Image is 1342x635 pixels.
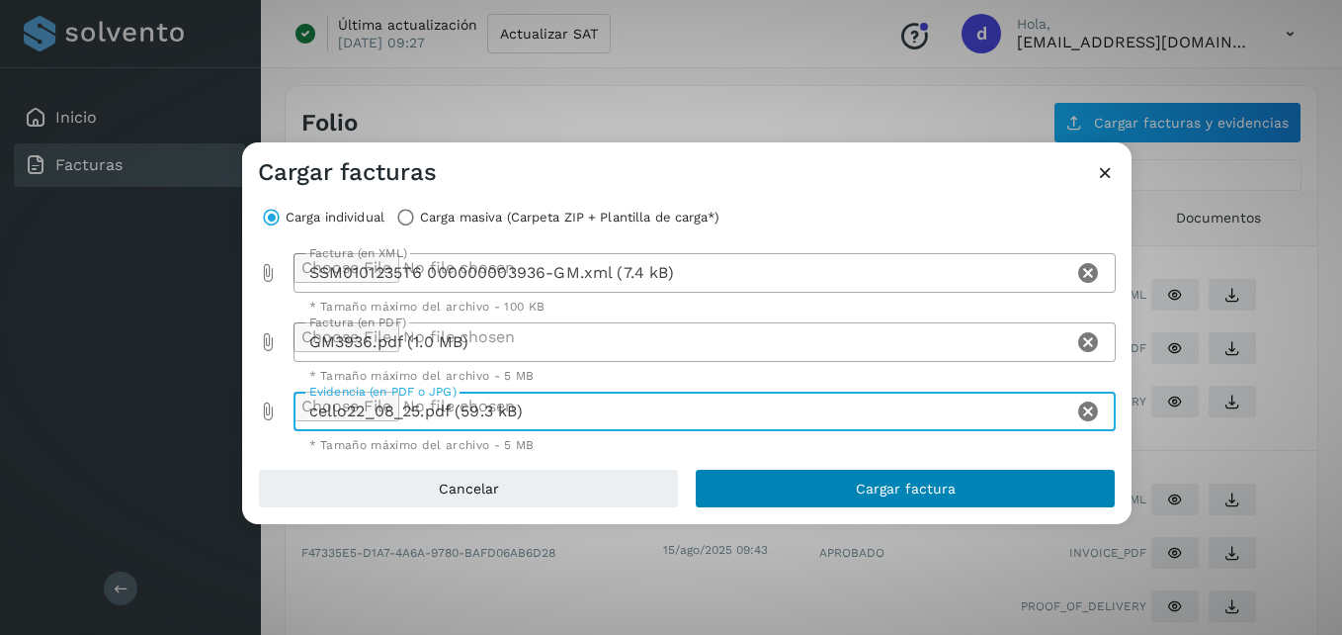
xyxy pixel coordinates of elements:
[286,204,384,231] label: Carga individual
[309,439,1101,451] div: * Tamaño máximo del archivo - 5 MB
[258,263,278,283] i: Factura (en XML) prepended action
[258,158,437,187] h3: Cargar facturas
[439,482,499,496] span: Cancelar
[420,204,719,231] label: Carga masiva (Carpeta ZIP + Plantilla de carga*)
[258,332,278,352] i: Factura (en PDF) prepended action
[1076,330,1100,354] i: Clear Factura (en PDF)
[695,469,1116,508] button: Cargar factura
[258,402,278,421] i: Evidencia (en PDF o JPG) prepended action
[1076,261,1100,285] i: Clear Factura (en XML)
[294,253,1073,293] div: SSM0101235T6 000000003936-GM.xml (7.4 kB)
[309,301,1101,313] div: * Tamaño máximo del archivo - 100 KB
[309,370,1101,382] div: * Tamaño máximo del archivo - 5 MB
[294,322,1073,362] div: GM3936.pdf (1.0 MB)
[258,469,679,508] button: Cancelar
[294,392,1073,431] div: cello22_08_25.pdf (59.3 kB)
[1076,400,1100,423] i: Clear Evidencia (en PDF o JPG)
[856,482,956,496] span: Cargar factura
